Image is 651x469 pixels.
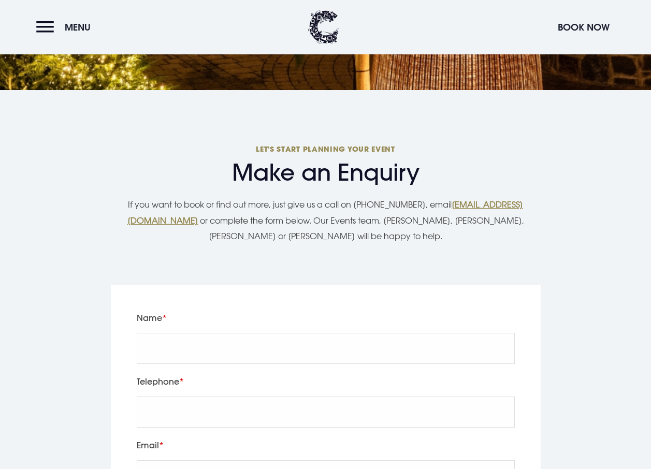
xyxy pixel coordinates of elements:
[119,159,532,186] h2: Make an Enquiry
[137,311,515,325] label: Name
[137,438,515,452] label: Email
[553,16,615,38] button: Book Now
[137,374,515,389] label: Telephone
[36,16,96,38] button: Menu
[308,10,339,44] img: Clandeboye Lodge
[119,144,532,154] p: Let's start planning your event
[65,21,91,33] span: Menu
[127,199,524,225] a: [EMAIL_ADDRESS][DOMAIN_NAME]
[119,197,532,244] p: If you want to book or find out more, just give us a call on [PHONE_NUMBER], email or complete th...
